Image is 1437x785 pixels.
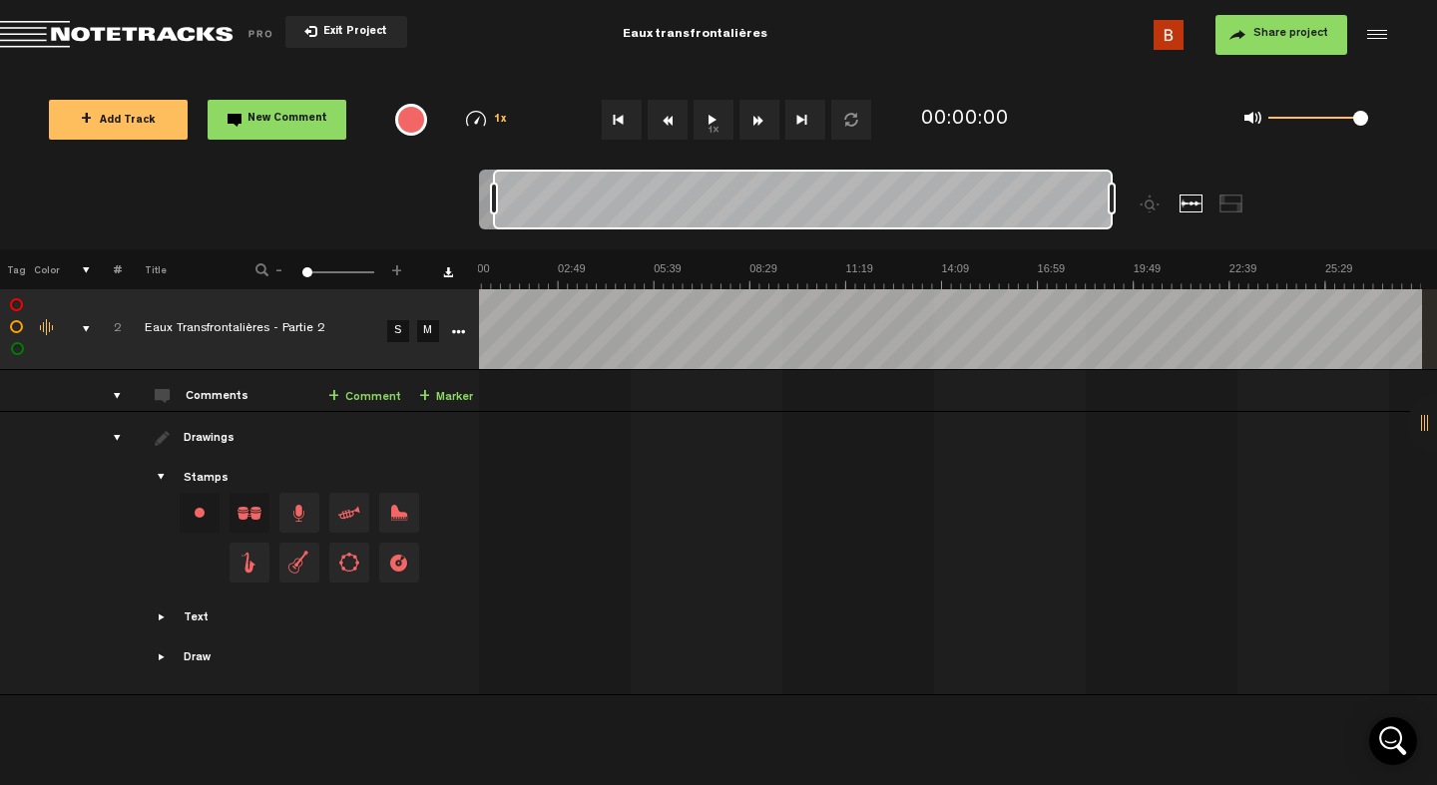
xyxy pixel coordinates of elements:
button: New Comment [208,100,346,140]
div: Text [184,610,209,627]
span: 1x [494,115,508,126]
div: Eaux transfrontalières [463,10,926,60]
span: Drag and drop a stamp [379,493,419,533]
div: Stamps [184,471,229,488]
button: Loop [831,100,871,140]
th: Title [122,249,229,289]
button: Go to beginning [602,100,642,140]
span: + [81,112,92,128]
div: 00:00:00 [921,106,1009,135]
img: ruler [462,261,1421,289]
button: Share project [1215,15,1347,55]
span: Add Track [81,116,156,127]
div: Drawings [184,431,239,448]
span: Exit Project [317,27,387,38]
button: Go to end [785,100,825,140]
button: Rewind [648,100,688,140]
th: # [91,249,122,289]
span: + [389,261,405,273]
span: Drag and drop a stamp [279,543,319,583]
div: 1x [442,111,532,128]
td: Click to change the order number 2 [91,289,122,370]
th: Color [30,249,60,289]
td: Change the color of the waveform [30,289,60,370]
a: S [387,320,409,342]
span: Drag and drop a stamp [329,543,369,583]
span: Showcase draw menu [155,649,171,665]
div: Change stamp color.To change the color of an existing stamp, select the stamp on the right and th... [180,493,220,533]
div: comments, stamps & drawings [63,319,94,339]
td: drawings [91,412,122,695]
button: Exit Project [285,16,407,48]
button: Fast Forward [739,100,779,140]
a: More [448,321,467,339]
span: Share project [1253,28,1328,40]
div: Click to change the order number [94,320,125,339]
button: +Add Track [49,100,188,140]
span: Drag and drop a stamp [379,543,419,583]
span: Showcase text [155,609,171,625]
td: comments [91,370,122,412]
a: M [417,320,439,342]
span: Drag and drop a stamp [230,493,269,533]
span: + [328,389,339,405]
span: Drag and drop a stamp [230,543,269,583]
a: Comment [328,386,401,409]
div: drawings [94,428,125,448]
div: Eaux transfrontalières [623,10,767,60]
span: New Comment [247,114,327,125]
span: + [419,389,430,405]
a: Download comments [443,267,453,277]
div: Draw [184,650,211,667]
div: Comments [186,389,252,406]
span: Showcase stamps [155,470,171,486]
td: Click to edit the title Eaux Transfrontalières - Partie 2 [122,289,381,370]
td: comments, stamps & drawings [60,289,91,370]
div: {{ tooltip_message }} [395,104,427,136]
div: Click to edit the title [145,320,404,340]
span: - [271,261,287,273]
div: comments [94,386,125,406]
button: 1x [694,100,733,140]
div: Change the color of the waveform [33,319,63,337]
a: Marker [419,386,473,409]
img: ACg8ocI4VvrxwKjiCJLrmHPT4aOUnZ60Dahjxn_rAXPgnC0s0O4TQg=s96-c [1154,20,1184,50]
span: Drag and drop a stamp [329,493,369,533]
div: Open Intercom Messenger [1369,717,1417,765]
img: speedometer.svg [466,111,486,127]
span: Drag and drop a stamp [279,493,319,533]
